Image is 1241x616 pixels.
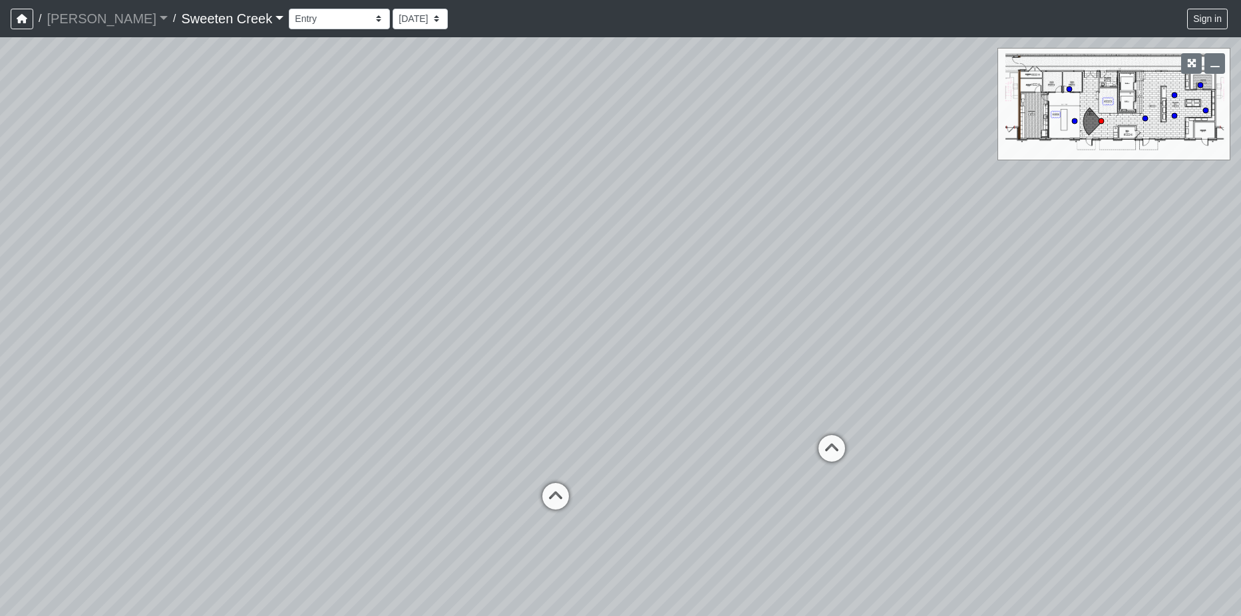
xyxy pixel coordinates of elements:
button: Sign in [1187,9,1228,29]
a: [PERSON_NAME] [47,5,168,32]
iframe: Ybug feedback widget [10,589,89,616]
span: / [33,5,47,32]
span: / [168,5,181,32]
a: Sweeten Creek [181,5,283,32]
